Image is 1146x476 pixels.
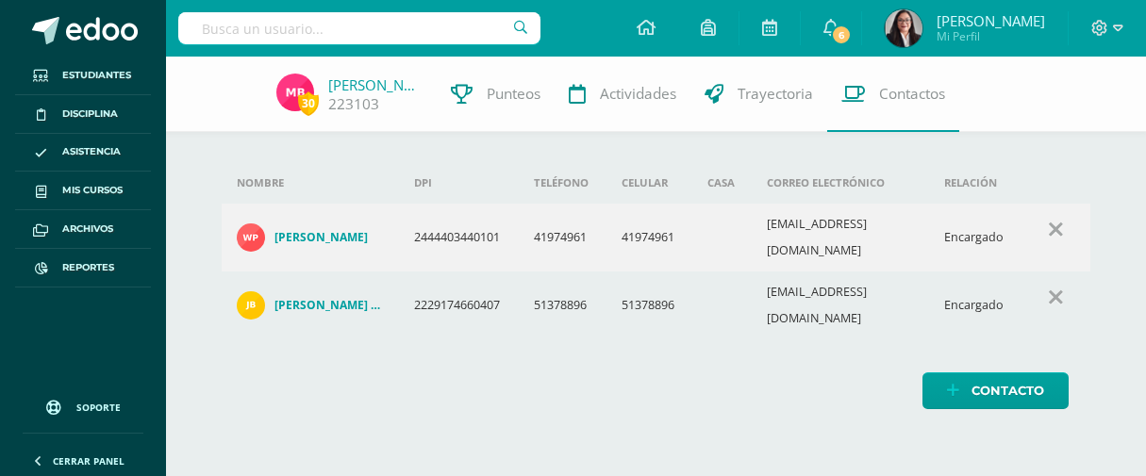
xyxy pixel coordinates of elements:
[600,84,676,104] span: Actividades
[399,271,519,339] td: 2229174660407
[15,172,151,210] a: Mis cursos
[519,271,606,339] td: 51378896
[274,298,384,313] h4: [PERSON_NAME] Bac [PERSON_NAME]
[692,162,752,204] th: Casa
[237,291,384,320] a: [PERSON_NAME] Bac [PERSON_NAME]
[178,12,540,44] input: Busca un usuario...
[519,204,606,271] td: 41974961
[23,382,143,428] a: Soporte
[276,74,314,111] img: 4af8018023ffa4d8e1e0d6e8e08ff839.png
[298,91,319,115] span: 30
[62,144,121,159] span: Asistencia
[15,249,151,287] a: Reportes
[929,204,1021,271] td: Encargado
[62,260,114,275] span: Reportes
[62,222,113,237] span: Archivos
[487,84,540,104] span: Punteos
[237,223,384,252] a: [PERSON_NAME]
[879,84,945,104] span: Contactos
[606,162,692,204] th: Celular
[15,57,151,95] a: Estudiantes
[53,454,125,468] span: Cerrar panel
[827,57,959,132] a: Contactos
[328,75,423,94] a: [PERSON_NAME]
[972,373,1044,408] span: Contacto
[76,401,121,414] span: Soporte
[831,25,852,45] span: 6
[922,372,1069,409] a: Contacto
[328,94,379,114] a: 223103
[885,9,922,47] img: e273bec5909437e5d5b2daab1002684b.png
[237,223,265,252] img: f0486021a37a2c6e655fe082e762c786.png
[62,183,123,198] span: Mis cursos
[222,162,399,204] th: Nombre
[606,271,692,339] td: 51378896
[929,271,1021,339] td: Encargado
[437,57,555,132] a: Punteos
[62,68,131,83] span: Estudiantes
[752,271,929,339] td: [EMAIL_ADDRESS][DOMAIN_NAME]
[752,204,929,271] td: [EMAIL_ADDRESS][DOMAIN_NAME]
[519,162,606,204] th: Teléfono
[15,134,151,172] a: Asistencia
[15,210,151,249] a: Archivos
[274,230,368,245] h4: [PERSON_NAME]
[15,95,151,134] a: Disciplina
[929,162,1021,204] th: Relación
[738,84,813,104] span: Trayectoria
[555,57,690,132] a: Actividades
[937,28,1045,44] span: Mi Perfil
[937,11,1045,30] span: [PERSON_NAME]
[752,162,929,204] th: Correo electrónico
[606,204,692,271] td: 41974961
[62,107,118,122] span: Disciplina
[237,291,265,320] img: 114ac5e7079dec5651a4abdef8d090a1.png
[399,204,519,271] td: 2444403440101
[690,57,827,132] a: Trayectoria
[399,162,519,204] th: DPI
